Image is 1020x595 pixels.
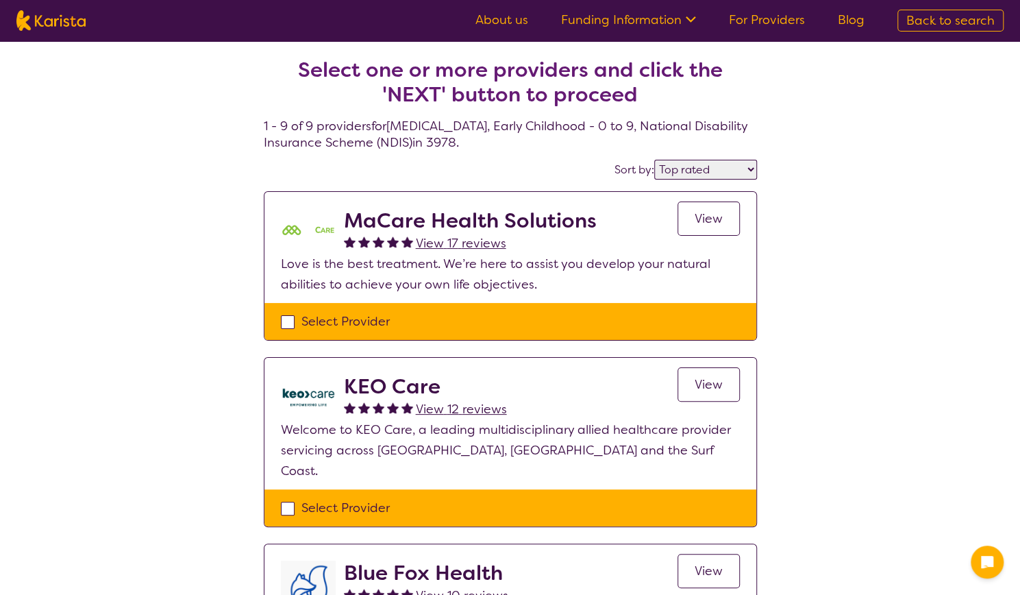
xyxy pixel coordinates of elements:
img: mgttalrdbt23wl6urpfy.png [281,208,336,254]
label: Sort by: [614,162,654,177]
img: fullstar [387,236,399,247]
a: View [677,554,740,588]
span: View [695,563,723,579]
img: fullstar [344,236,356,247]
span: Back to search [906,12,995,29]
p: Welcome to KEO Care, a leading multidisciplinary allied healthcare provider servicing across [GEO... [281,420,740,481]
span: View 17 reviews [416,235,506,252]
span: View 12 reviews [416,401,507,417]
img: fullstar [358,402,370,413]
span: View [695,376,723,393]
img: fullstar [387,402,399,413]
img: a39ze0iqsfmbvtwnthmw.png [281,374,336,420]
h2: KEO Care [344,374,507,399]
p: Love is the best treatment. We’re here to assist you develop your natural abilities to achieve yo... [281,254,740,295]
h4: 1 - 9 of 9 providers for [MEDICAL_DATA] , Early Childhood - 0 to 9 , National Disability Insuranc... [264,25,757,151]
a: View 12 reviews [416,399,507,420]
a: Back to search [897,10,1004,32]
span: View [695,210,723,227]
img: fullstar [401,236,413,247]
a: View 17 reviews [416,233,506,254]
h2: MaCare Health Solutions [344,208,597,233]
img: fullstar [344,402,356,413]
img: fullstar [401,402,413,413]
a: Blog [838,12,864,28]
h2: Blue Fox Health [344,561,508,585]
a: Funding Information [561,12,696,28]
img: fullstar [358,236,370,247]
a: View [677,202,740,236]
a: For Providers [729,12,805,28]
h2: Select one or more providers and click the 'NEXT' button to proceed [280,58,741,107]
img: fullstar [373,236,384,247]
a: About us [475,12,528,28]
img: fullstar [373,402,384,413]
a: View [677,367,740,402]
img: Karista logo [16,10,86,31]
